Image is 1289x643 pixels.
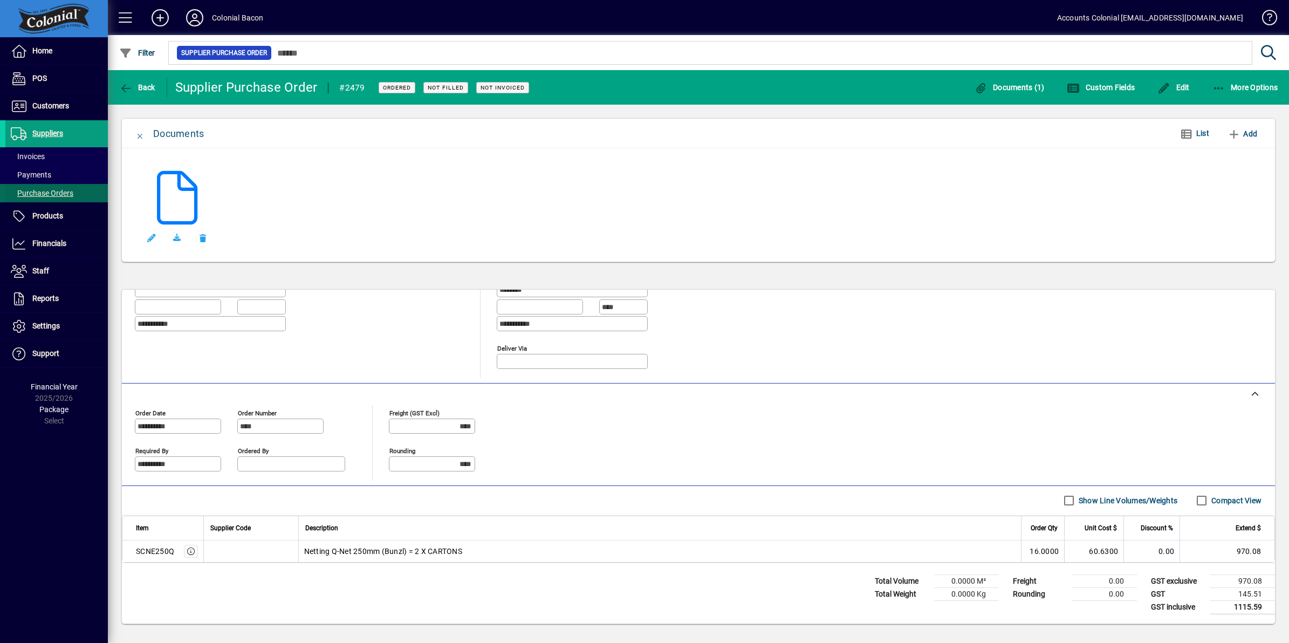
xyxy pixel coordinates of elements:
[972,78,1047,97] button: Documents (1)
[32,294,59,303] span: Reports
[1031,522,1058,534] span: Order Qty
[212,9,263,26] div: Colonial Bacon
[177,8,212,28] button: Profile
[389,447,415,454] mat-label: Rounding
[1180,541,1274,562] td: 970.08
[32,74,47,83] span: POS
[11,189,73,197] span: Purchase Orders
[116,43,158,63] button: Filter
[11,152,45,161] span: Invoices
[32,349,59,358] span: Support
[5,285,108,312] a: Reports
[1210,78,1281,97] button: More Options
[11,170,51,179] span: Payments
[5,166,108,184] a: Payments
[164,225,190,251] a: Download
[5,38,108,65] a: Home
[304,546,462,557] span: Netting Q-Net 250mm (Bunzl) = 2 X CARTONS
[1007,587,1072,600] td: Rounding
[934,574,999,587] td: 0.0000 M³
[1223,124,1261,143] button: Add
[135,447,168,454] mat-label: Required by
[975,83,1045,92] span: Documents (1)
[1210,574,1275,587] td: 970.08
[383,84,411,91] span: Ordered
[5,93,108,120] a: Customers
[389,409,440,416] mat-label: Freight (GST excl)
[1123,541,1180,562] td: 0.00
[1072,587,1137,600] td: 0.00
[5,230,108,257] a: Financials
[1085,522,1117,534] span: Unit Cost $
[1236,522,1261,534] span: Extend $
[32,101,69,110] span: Customers
[135,409,166,416] mat-label: Order date
[1196,129,1209,138] span: List
[190,225,216,251] button: Remove
[869,574,934,587] td: Total Volume
[1064,541,1123,562] td: 60.6300
[181,47,267,58] span: Supplier Purchase Order
[1209,495,1261,506] label: Compact View
[1141,522,1173,534] span: Discount %
[481,84,525,91] span: Not Invoiced
[1210,600,1275,614] td: 1115.59
[1254,2,1276,37] a: Knowledge Base
[1072,574,1137,587] td: 0.00
[5,313,108,340] a: Settings
[32,46,52,55] span: Home
[305,522,338,534] span: Description
[116,78,158,97] button: Back
[32,129,63,138] span: Suppliers
[119,49,155,57] span: Filter
[1021,541,1064,562] td: 16.0000
[869,587,934,600] td: Total Weight
[238,409,277,416] mat-label: Order number
[1228,125,1257,142] span: Add
[5,184,108,202] a: Purchase Orders
[1146,600,1210,614] td: GST inclusive
[1077,495,1177,506] label: Show Line Volumes/Weights
[143,8,177,28] button: Add
[32,266,49,275] span: Staff
[175,79,318,96] div: Supplier Purchase Order
[127,121,153,147] button: Close
[5,203,108,230] a: Products
[210,522,251,534] span: Supplier Code
[136,546,174,557] div: SCNE250Q
[1155,78,1192,97] button: Edit
[339,79,365,97] div: #2479
[1146,587,1210,600] td: GST
[934,587,999,600] td: 0.0000 Kg
[1064,78,1137,97] button: Custom Fields
[1210,587,1275,600] td: 145.51
[1067,83,1135,92] span: Custom Fields
[238,447,269,454] mat-label: Ordered by
[497,344,527,352] mat-label: Deliver via
[1007,574,1072,587] td: Freight
[39,405,68,414] span: Package
[1057,9,1243,26] div: Accounts Colonial [EMAIL_ADDRESS][DOMAIN_NAME]
[32,239,66,248] span: Financials
[1171,124,1218,143] button: List
[5,147,108,166] a: Invoices
[1212,83,1278,92] span: More Options
[428,84,464,91] span: Not Filled
[108,78,167,97] app-page-header-button: Back
[5,340,108,367] a: Support
[5,65,108,92] a: POS
[119,83,155,92] span: Back
[5,258,108,285] a: Staff
[32,211,63,220] span: Products
[153,125,204,142] div: Documents
[31,382,78,391] span: Financial Year
[32,321,60,330] span: Settings
[138,225,164,251] button: Edit
[1157,83,1190,92] span: Edit
[136,522,149,534] span: Item
[1146,574,1210,587] td: GST exclusive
